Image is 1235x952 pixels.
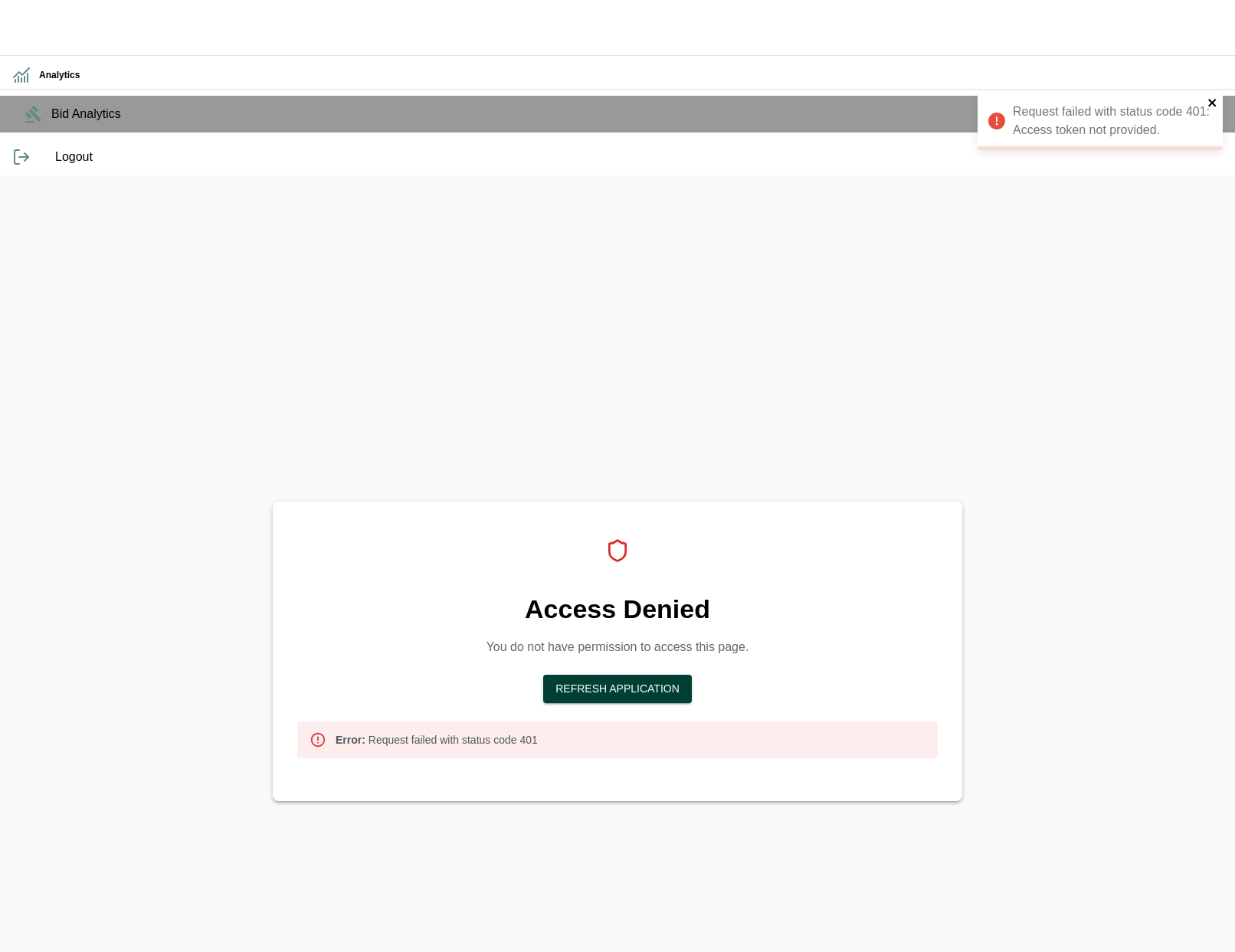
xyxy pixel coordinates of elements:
[51,105,1223,123] span: Bid Analytics
[297,594,938,626] h4: Access Denied
[978,92,1223,150] div: Request failed with status code 401: Access token not provided.
[1207,97,1218,111] button: close
[297,638,938,656] p: You do not have permission to access this page.
[336,734,365,746] strong: Error:
[55,148,1223,166] span: Logout
[336,732,538,748] p: Request failed with status code 401
[39,68,1223,83] h6: Analytics
[543,675,692,703] button: Refresh Application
